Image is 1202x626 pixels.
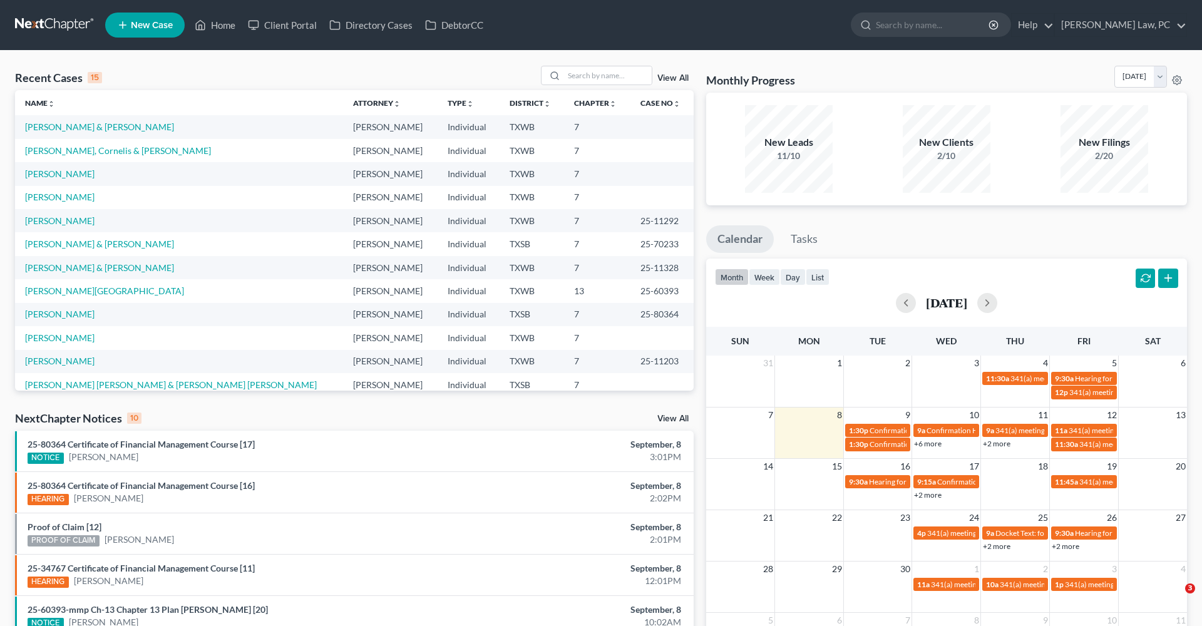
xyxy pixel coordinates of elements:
a: [PERSON_NAME] [25,356,95,366]
a: [PERSON_NAME][GEOGRAPHIC_DATA] [25,285,184,296]
div: 2:02PM [471,492,681,505]
span: 3 [1185,583,1195,593]
div: 15 [88,72,102,83]
span: 22 [831,510,843,525]
span: 15 [831,459,843,474]
td: 7 [564,162,630,185]
span: 19 [1106,459,1118,474]
div: September, 8 [471,521,681,533]
td: [PERSON_NAME] [343,162,438,185]
td: [PERSON_NAME] [343,115,438,138]
a: [PERSON_NAME] Law, PC [1055,14,1186,36]
td: TXSB [500,303,564,326]
span: 25 [1037,510,1049,525]
span: 21 [762,510,774,525]
td: 25-80364 [630,303,694,326]
span: 12p [1055,387,1068,397]
td: 7 [564,139,630,162]
td: TXWB [500,186,564,209]
td: Individual [438,303,500,326]
a: +2 more [1052,541,1079,551]
span: New Case [131,21,173,30]
span: 9:30a [1055,374,1074,383]
a: Case Nounfold_more [640,98,681,108]
i: unfold_more [466,100,474,108]
div: Recent Cases [15,70,102,85]
td: 25-11203 [630,350,694,373]
a: +2 more [983,541,1010,551]
a: View All [657,74,689,83]
a: Directory Cases [323,14,419,36]
a: [PERSON_NAME] [105,533,174,546]
span: 341(a) meeting for [PERSON_NAME] & [PERSON_NAME] [1000,580,1187,589]
td: 7 [564,115,630,138]
td: Individual [438,279,500,302]
span: 9a [917,426,925,435]
span: 8 [836,408,843,423]
span: 11a [917,580,930,589]
span: 20 [1174,459,1187,474]
span: Mon [798,336,820,346]
a: +2 more [983,439,1010,448]
span: 5 [1111,356,1118,371]
div: New Clients [903,135,990,150]
span: 341(a) meeting for [PERSON_NAME] [995,426,1116,435]
span: 14 [762,459,774,474]
a: [PERSON_NAME] [25,332,95,343]
span: 341(a) meeting for [PERSON_NAME] [1079,477,1200,486]
td: Individual [438,350,500,373]
button: list [806,269,830,285]
span: 4p [917,528,926,538]
span: 2 [1042,562,1049,577]
span: Tue [870,336,886,346]
td: TXWB [500,139,564,162]
a: Chapterunfold_more [574,98,617,108]
span: 9:30a [849,477,868,486]
div: 11/10 [745,150,833,162]
a: Calendar [706,225,774,253]
span: 31 [762,356,774,371]
td: TXWB [500,279,564,302]
span: 10 [968,408,980,423]
td: TXSB [500,373,564,396]
a: 25-80364 Certificate of Financial Management Course [16] [28,480,255,491]
span: Confirmation Hearing for [PERSON_NAME] [927,426,1070,435]
a: [PERSON_NAME] & [PERSON_NAME] [25,239,174,249]
span: 30 [899,562,912,577]
a: [PERSON_NAME], Cornelis & [PERSON_NAME] [25,145,211,156]
td: TXWB [500,326,564,349]
td: 7 [564,350,630,373]
div: September, 8 [471,603,681,616]
span: Confirmation Hearing for [PERSON_NAME] [870,439,1013,449]
a: [PERSON_NAME] [74,575,143,587]
span: 341(a) meeting for [PERSON_NAME] [931,580,1052,589]
a: 25-60393-mmp Ch-13 Chapter 13 Plan [PERSON_NAME] [20] [28,604,268,615]
div: New Filings [1061,135,1148,150]
div: 2/10 [903,150,990,162]
a: 25-80364 Certificate of Financial Management Course [17] [28,439,255,449]
td: Individual [438,209,500,232]
td: [PERSON_NAME] [343,232,438,255]
a: DebtorCC [419,14,490,36]
a: Tasks [779,225,829,253]
td: 25-60393 [630,279,694,302]
a: [PERSON_NAME] [74,492,143,505]
td: 25-11328 [630,256,694,279]
td: Individual [438,232,500,255]
i: unfold_more [48,100,55,108]
a: [PERSON_NAME] [25,192,95,202]
span: 29 [831,562,843,577]
span: 3 [1111,562,1118,577]
span: Sat [1145,336,1161,346]
td: [PERSON_NAME] [343,139,438,162]
button: day [780,269,806,285]
input: Search by name... [876,13,990,36]
td: TXWB [500,350,564,373]
span: 23 [899,510,912,525]
td: [PERSON_NAME] [343,256,438,279]
span: 11:45a [1055,477,1078,486]
span: 1 [973,562,980,577]
a: +6 more [914,439,942,448]
span: 341(a) meeting for [PERSON_NAME] [1010,374,1131,383]
span: 9 [904,408,912,423]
